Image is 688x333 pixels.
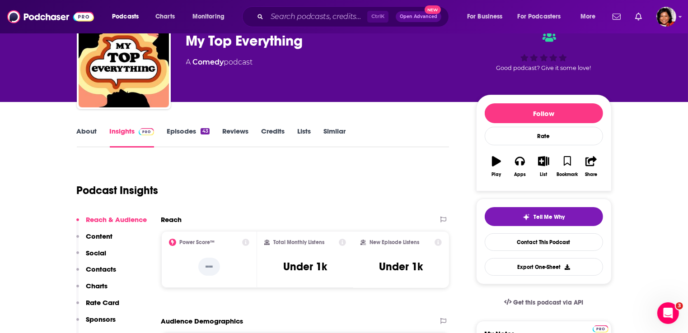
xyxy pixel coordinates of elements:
[485,233,603,251] a: Contact This Podcast
[76,232,113,249] button: Content
[186,57,253,68] div: A podcast
[656,7,676,27] span: Logged in as terelynbc
[467,10,503,23] span: For Business
[261,127,285,148] a: Credits
[186,9,236,24] button: open menu
[485,258,603,276] button: Export One-Sheet
[86,249,107,257] p: Social
[76,215,147,232] button: Reach & Audience
[112,10,139,23] span: Podcasts
[201,128,209,134] div: 43
[76,282,108,298] button: Charts
[180,239,215,245] h2: Power Score™
[106,9,150,24] button: open menu
[425,5,441,14] span: New
[476,23,612,79] div: Good podcast? Give it some love!
[496,65,591,71] span: Good podcast? Give it some love!
[508,150,532,183] button: Apps
[513,299,583,306] span: Get this podcast via API
[485,150,508,183] button: Play
[585,172,597,177] div: Share
[396,11,441,22] button: Open AdvancedNew
[161,317,243,325] h2: Audience Demographics
[76,315,116,332] button: Sponsors
[534,213,565,221] span: Tell Me Why
[79,17,169,107] img: My Top Everything
[379,260,423,273] h3: Under 1k
[593,324,608,333] a: Pro website
[557,172,578,177] div: Bookmark
[150,9,180,24] a: Charts
[556,150,579,183] button: Bookmark
[76,265,117,282] button: Contacts
[540,172,548,177] div: List
[523,213,530,221] img: tell me why sparkle
[86,282,108,290] p: Charts
[273,239,324,245] h2: Total Monthly Listens
[267,9,367,24] input: Search podcasts, credits, & more...
[161,215,182,224] h2: Reach
[367,11,388,23] span: Ctrl K
[656,7,676,27] button: Show profile menu
[110,127,154,148] a: InsightsPodchaser Pro
[461,9,514,24] button: open menu
[485,103,603,123] button: Follow
[222,127,248,148] a: Reviews
[86,215,147,224] p: Reach & Audience
[497,291,591,314] a: Get this podcast via API
[491,172,501,177] div: Play
[632,9,646,24] a: Show notifications dropdown
[485,127,603,145] div: Rate
[192,10,225,23] span: Monitoring
[193,58,224,66] a: Comedy
[593,325,608,333] img: Podchaser Pro
[514,172,526,177] div: Apps
[198,258,220,276] p: --
[370,239,419,245] h2: New Episode Listens
[485,207,603,226] button: tell me why sparkleTell Me Why
[251,6,458,27] div: Search podcasts, credits, & more...
[76,249,107,265] button: Social
[7,8,94,25] img: Podchaser - Follow, Share and Rate Podcasts
[656,7,676,27] img: User Profile
[400,14,437,19] span: Open Advanced
[323,127,346,148] a: Similar
[167,127,209,148] a: Episodes43
[86,232,113,240] p: Content
[86,265,117,273] p: Contacts
[580,10,596,23] span: More
[657,302,679,324] iframe: Intercom live chat
[518,10,561,23] span: For Podcasters
[574,9,607,24] button: open menu
[676,302,683,310] span: 3
[512,9,574,24] button: open menu
[609,9,624,24] a: Show notifications dropdown
[139,128,154,135] img: Podchaser Pro
[86,298,120,307] p: Rate Card
[76,298,120,315] button: Rate Card
[297,127,311,148] a: Lists
[283,260,327,273] h3: Under 1k
[155,10,175,23] span: Charts
[532,150,555,183] button: List
[77,127,97,148] a: About
[86,315,116,324] p: Sponsors
[579,150,603,183] button: Share
[77,184,159,197] h1: Podcast Insights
